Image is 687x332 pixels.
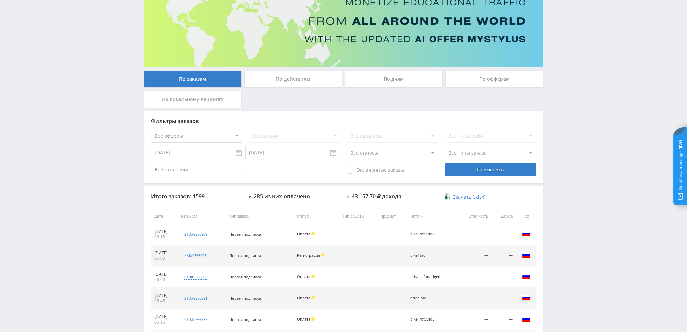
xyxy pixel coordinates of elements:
[347,167,404,174] span: Оплаченные заказы
[297,295,310,300] span: Оплата
[154,298,174,304] div: 05:45
[154,272,174,277] div: [DATE]
[445,193,450,200] img: xlsx
[178,209,226,224] th: № заказа
[154,293,174,298] div: [DATE]
[457,245,491,266] td: —
[522,251,530,259] img: rus.png
[184,317,207,322] div: std#9366883
[151,193,242,199] div: Итого заказов: 1599
[184,274,207,280] div: std#9366896
[457,224,491,245] td: —
[154,320,174,325] div: 05:15
[184,296,207,301] div: std#9366891
[457,309,491,330] td: —
[321,253,324,257] span: Холд
[184,232,207,237] div: std#9366909
[522,293,530,302] img: rus.png
[522,230,530,238] img: rus.png
[184,253,206,258] div: kai#9366903
[516,209,536,224] th: Гео
[452,194,485,200] span: Скачать (.xlsx)
[144,91,242,108] div: По локальному лендингу
[154,256,174,261] div: 06:00
[297,253,320,258] span: Регистрация
[377,209,407,224] th: Предмет
[144,71,242,87] div: По заказам
[491,245,516,266] td: —
[410,317,441,322] div: pika1fotvvidVIDGEN
[229,317,261,322] span: Первая подписка
[294,209,339,224] th: Статус
[522,315,530,323] img: rus.png
[457,288,491,309] td: —
[491,224,516,245] td: —
[352,193,401,199] div: 43 157,70 ₽ дохода
[226,209,294,224] th: Тип заказа
[410,232,441,236] div: pika1fotvvidVEO3
[522,272,530,280] img: rus.png
[311,232,315,235] span: Холд
[297,274,310,279] span: Оплата
[229,232,261,237] span: Первая подписка
[297,231,310,236] span: Оплата
[445,194,485,200] a: Скачать (.xlsx)
[254,193,310,199] div: 285 из них оплачено
[311,296,315,299] span: Холд
[245,71,342,87] div: По действиям
[457,209,491,224] th: Стоимость
[345,71,443,87] div: По дням
[297,316,310,322] span: Оплата
[491,209,516,224] th: Доход
[229,253,261,258] span: Первая подписка
[339,209,377,224] th: Тип работы
[445,163,536,176] div: Применить
[410,296,441,300] div: dtfanime1
[410,253,441,258] div: pika1zad
[151,209,178,224] th: Дата
[491,309,516,330] td: —
[491,288,516,309] td: —
[311,317,315,321] span: Холд
[151,118,536,124] div: Фильтры заказов
[407,209,457,224] th: Потоки
[229,274,261,279] span: Первая подписка
[457,266,491,288] td: —
[154,277,174,282] div: 06:00
[154,250,174,256] div: [DATE]
[410,275,441,279] div: dtfvidizfotvidgen
[446,71,543,87] div: По офферам
[154,314,174,320] div: [DATE]
[491,266,516,288] td: —
[154,229,174,234] div: [DATE]
[151,163,242,176] input: Все заказчики
[311,275,315,278] span: Холд
[154,234,174,240] div: 06:15
[229,296,261,301] span: Первая подписка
